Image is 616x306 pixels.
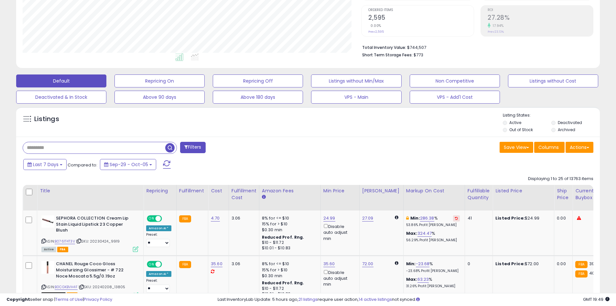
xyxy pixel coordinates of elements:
[311,74,401,87] button: Listings without Min/Max
[23,159,67,170] button: Last 7 Days
[34,115,59,124] h5: Listings
[509,127,533,132] label: Out of Stock
[410,215,420,221] b: Min:
[362,187,401,194] div: [PERSON_NAME]
[468,187,490,201] div: Fulfillable Quantity
[362,261,373,267] a: 72.00
[179,261,191,268] small: FBA
[503,112,600,119] p: Listing States:
[410,74,500,87] button: Non Competitive
[68,162,97,168] span: Compared to:
[406,187,462,194] div: Markup on Cost
[557,215,567,221] div: 0.00
[362,45,406,50] b: Total Inventory Value:
[406,261,460,273] div: %
[41,247,56,252] span: All listings currently available for purchase on Amazon
[575,187,609,201] div: Current Buybox Price
[16,74,106,87] button: Default
[491,23,503,28] small: 17.94%
[6,296,30,302] strong: Copyright
[406,215,460,227] div: %
[76,239,120,244] span: | SKU: 20230424_9919
[420,215,434,221] a: 286.38
[100,159,156,170] button: Sep-29 - Oct-05
[211,261,222,267] a: 35.60
[146,187,174,194] div: Repricing
[213,91,303,104] button: Above 180 days
[232,261,254,267] div: 3.06
[161,216,171,221] span: OFF
[218,297,610,303] div: Last InventoryLab Update: 5 hours ago, require user action, not synced.
[55,239,75,244] a: B0761T4T3V
[56,215,135,235] b: SEPHORA COLLECTION Cream Lip Stain Liquid Lipstick 23 Copper Blush
[41,215,54,228] img: 31NJORpmjnL._SL40_.jpg
[55,284,78,290] a: B0CGKBVH4F
[558,127,575,132] label: Archived
[146,278,171,293] div: Preset:
[417,276,429,283] a: 63.23
[406,284,460,289] p: 31.26% Profit [PERSON_NAME]
[114,91,205,104] button: Above 90 days
[403,185,465,210] th: The percentage added to the cost of goods (COGS) that forms the calculator for Min & Max prices.
[488,14,593,23] h2: 27.28%
[528,176,593,182] div: Displaying 1 to 25 of 13763 items
[6,297,112,303] div: seller snap | |
[406,277,460,289] div: %
[262,194,266,200] small: Amazon Fees.
[557,261,567,267] div: 0.00
[368,30,384,34] small: Prev: 2,595
[33,161,59,168] span: Last 7 Days
[323,215,335,221] a: 24.99
[495,187,551,194] div: Listed Price
[298,296,318,302] a: 21 listings
[84,296,112,302] a: Privacy Policy
[262,187,318,194] div: Amazon Fees
[417,230,432,237] a: 324.47
[416,261,430,267] a: -23.68
[262,227,316,233] div: $0.30 min
[509,120,521,125] label: Active
[114,74,205,87] button: Repricing On
[262,261,316,267] div: 8% for <= $10
[262,221,316,227] div: 15% for > $10
[211,187,226,194] div: Cost
[311,91,401,104] button: VPS - Main
[180,142,205,153] button: Filters
[147,216,156,221] span: ON
[488,8,593,12] span: ROI
[500,142,533,153] button: Save View
[362,52,413,58] b: Short Term Storage Fees:
[410,91,500,104] button: VPS - Add'l Cost
[406,276,417,282] b: Max:
[583,296,610,302] span: 2025-10-13 19:49 GMT
[589,261,601,267] span: 39.46
[368,8,474,12] span: Ordered Items
[495,261,525,267] b: Listed Price:
[146,232,171,247] div: Preset:
[146,225,171,231] div: Amazon AI *
[211,215,220,221] a: 4.70
[406,231,460,243] div: %
[468,261,488,267] div: 0
[262,280,304,286] b: Reduced Prof. Rng.
[232,187,256,201] div: Fulfillment Cost
[495,215,549,221] div: $24.99
[359,296,392,302] a: 14 active listings
[55,296,83,302] a: Terms of Use
[566,142,593,153] button: Actions
[41,261,54,274] img: 31eQkdwlROL._SL40_.jpg
[406,238,460,243] p: 56.29% Profit [PERSON_NAME]
[40,187,141,194] div: Title
[362,43,589,51] li: $744,507
[558,120,582,125] label: Deactivated
[538,144,559,151] span: Columns
[262,240,316,245] div: $10 - $11.72
[406,230,417,236] b: Max:
[41,215,138,251] div: ASIN:
[468,215,488,221] div: 41
[406,223,460,227] p: 53.86% Profit [PERSON_NAME]
[262,273,316,279] div: $0.30 min
[534,142,565,153] button: Columns
[232,215,254,221] div: 3.06
[557,187,570,201] div: Ship Price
